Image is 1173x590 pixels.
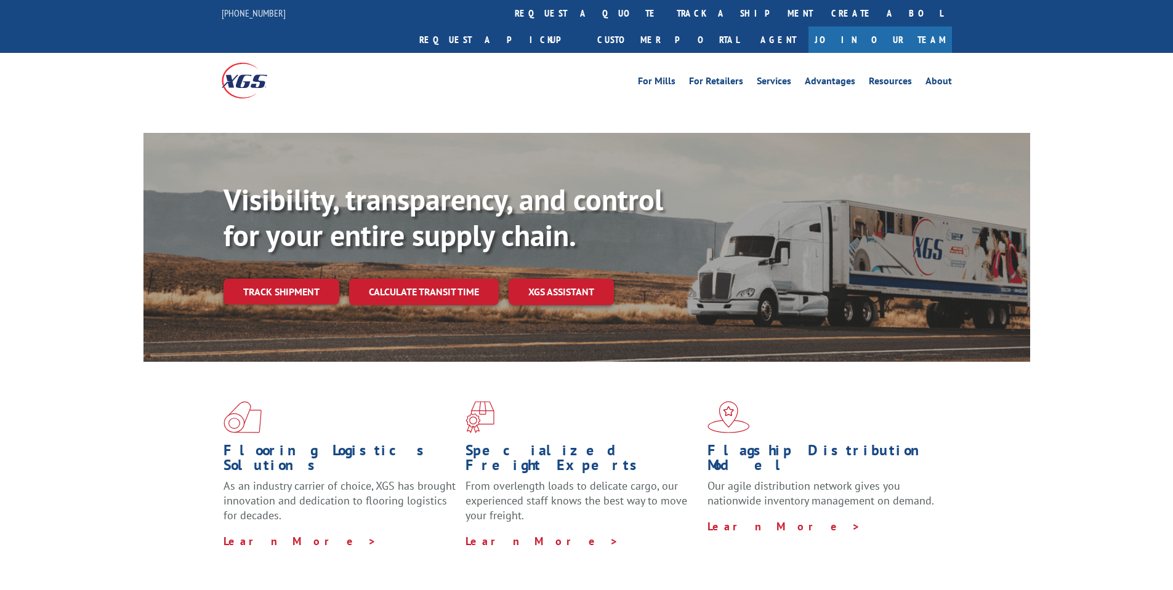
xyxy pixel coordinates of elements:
a: [PHONE_NUMBER] [222,7,286,19]
b: Visibility, transparency, and control for your entire supply chain. [224,180,663,254]
h1: Specialized Freight Experts [466,443,698,479]
a: For Mills [638,76,675,90]
a: Request a pickup [410,26,588,53]
a: Learn More > [707,519,861,533]
h1: Flooring Logistics Solutions [224,443,456,479]
a: Agent [748,26,808,53]
a: Calculate transit time [349,279,499,305]
img: xgs-icon-flagship-distribution-model-red [707,401,750,433]
a: Services [757,76,791,90]
span: As an industry carrier of choice, XGS has brought innovation and dedication to flooring logistics... [224,479,456,522]
img: xgs-icon-total-supply-chain-intelligence-red [224,401,262,433]
a: Learn More > [466,534,619,548]
a: About [925,76,952,90]
a: Advantages [805,76,855,90]
a: Track shipment [224,279,339,305]
h1: Flagship Distribution Model [707,443,940,479]
img: xgs-icon-focused-on-flooring-red [466,401,494,433]
a: Customer Portal [588,26,748,53]
a: Join Our Team [808,26,952,53]
a: XGS ASSISTANT [509,279,614,305]
a: For Retailers [689,76,743,90]
span: Our agile distribution network gives you nationwide inventory management on demand. [707,479,934,508]
a: Resources [869,76,912,90]
p: From overlength loads to delicate cargo, our experienced staff knows the best way to move your fr... [466,479,698,533]
a: Learn More > [224,534,377,548]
